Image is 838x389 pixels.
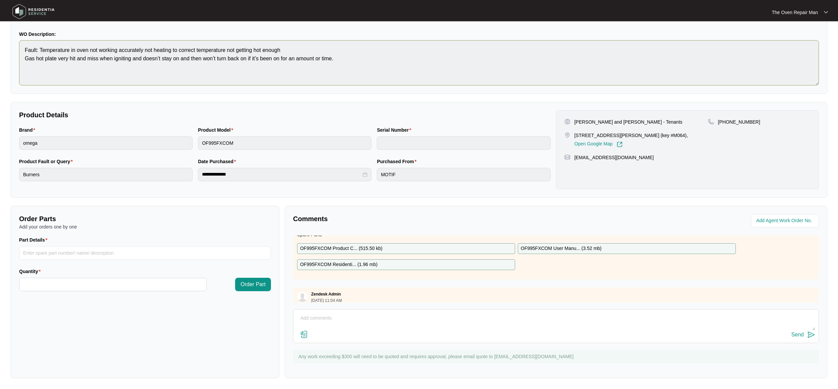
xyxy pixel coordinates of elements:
img: file-attachment-doc.svg [300,330,308,338]
input: Add Agent Work Order No. [756,217,815,225]
img: user.svg [297,292,307,302]
p: Any work exceeding $300 will need to be quoted and requires approval, please email quote to [EMAI... [298,353,816,360]
img: user-pin [564,119,570,125]
p: OF995FXCOM Product C... ( 515.50 kb ) [300,245,382,252]
p: [PERSON_NAME] and [PERSON_NAME] - Tenants [574,119,683,125]
label: Purchased From [377,158,419,165]
img: map-pin [564,132,570,138]
label: Date Purchased [198,158,238,165]
input: Serial Number [377,136,550,150]
p: [EMAIL_ADDRESS][DOMAIN_NAME] [574,154,654,161]
img: send-icon.svg [807,331,815,339]
label: Product Fault or Query [19,158,75,165]
p: OF995FXCOM Residenti... ( 1.96 mb ) [300,261,377,268]
img: Link-External [617,141,623,147]
p: The Oven Repair Man [772,9,818,16]
input: Brand [19,136,193,150]
input: Product Fault or Query [19,168,193,181]
p: Comments [293,214,551,223]
a: Open Google Map [574,141,623,147]
label: Serial Number [377,127,414,133]
img: map-pin [564,154,570,160]
label: Part Details [19,237,50,243]
input: Product Model [198,136,371,150]
div: Send [791,332,804,338]
input: Date Purchased [202,171,361,178]
input: Quantity [19,278,206,291]
img: residentia service logo [10,2,57,22]
p: [PHONE_NUMBER] [718,119,760,125]
button: Order Part [235,278,271,291]
p: [DATE] 11:04 AM [311,299,342,303]
p: Order Parts [19,214,271,223]
img: map-pin [708,119,714,125]
label: Brand [19,127,38,133]
label: Quantity [19,268,43,275]
button: Send [791,330,815,339]
label: Product Model [198,127,236,133]
span: Order Part [240,280,266,288]
p: [STREET_ADDRESS][PERSON_NAME] (key #M064), [574,132,688,139]
input: Purchased From [377,168,550,181]
p: WO Description: [19,31,819,38]
img: dropdown arrow [824,11,828,14]
p: Product Details [19,110,551,120]
textarea: Fault: Temperature in oven not working accurately not heating to correct temperature not getting ... [19,40,819,85]
p: Add your orders one by one [19,223,271,230]
p: OF995FXCOM User Manu... ( 3.52 mb ) [521,245,602,252]
input: Part Details [19,246,271,260]
p: Zendesk Admin [311,291,341,297]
